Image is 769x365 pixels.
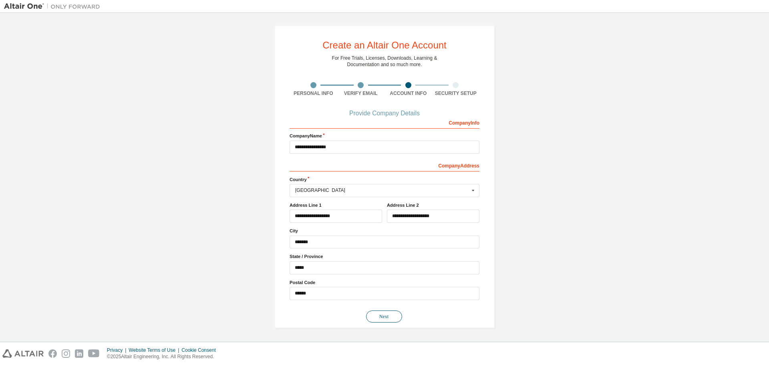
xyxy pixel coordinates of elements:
div: Verify Email [337,90,385,97]
div: Security Setup [432,90,480,97]
div: Company Info [290,116,479,129]
div: For Free Trials, Licenses, Downloads, Learning & Documentation and so much more. [332,55,437,68]
label: Company Name [290,133,479,139]
div: Personal Info [290,90,337,97]
div: Privacy [107,347,129,353]
label: Address Line 2 [387,202,479,208]
label: State / Province [290,253,479,260]
div: Create an Altair One Account [322,40,447,50]
div: Company Address [290,159,479,171]
img: altair_logo.svg [2,349,44,358]
div: Provide Company Details [290,111,479,116]
div: Cookie Consent [181,347,220,353]
label: Postal Code [290,279,479,286]
img: linkedin.svg [75,349,83,358]
div: Account Info [384,90,432,97]
img: youtube.svg [88,349,100,358]
div: Website Terms of Use [129,347,181,353]
img: Altair One [4,2,104,10]
label: City [290,228,479,234]
label: Country [290,176,479,183]
p: © 2025 Altair Engineering, Inc. All Rights Reserved. [107,353,221,360]
img: instagram.svg [62,349,70,358]
img: facebook.svg [48,349,57,358]
div: [GEOGRAPHIC_DATA] [295,188,469,193]
button: Next [366,311,402,323]
label: Address Line 1 [290,202,382,208]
